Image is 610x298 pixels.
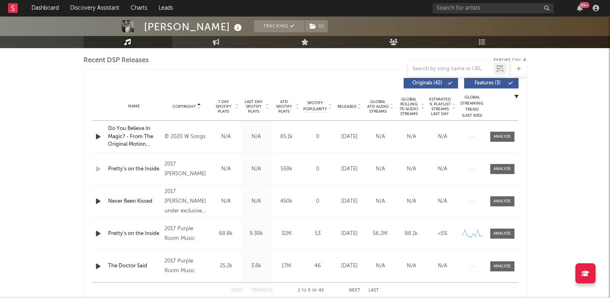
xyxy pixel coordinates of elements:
div: [DATE] [336,165,363,173]
div: 17M [273,262,300,270]
div: [PERSON_NAME] [144,20,244,34]
button: First [231,288,243,293]
span: Global Rolling 7D Audio Streams [398,97,420,116]
div: N/A [367,165,394,173]
span: of [312,289,317,292]
div: Global Streaming Trend (Last 60D) [460,94,484,119]
div: N/A [429,197,456,206]
div: [DATE] [336,133,363,141]
span: 7 Day Spotify Plays [213,99,234,114]
div: 1 5 45 [289,286,333,296]
span: Estimated % Playlist Streams Last Day [429,97,451,116]
span: to [302,289,306,292]
span: ATD Spotify Plays [273,99,295,114]
div: 99 + [579,2,589,8]
div: N/A [398,165,425,173]
span: Features ( 3 ) [469,81,506,86]
div: N/A [213,197,239,206]
div: N/A [367,133,394,141]
div: N/A [429,262,456,270]
span: Spotify Popularity [303,100,327,112]
span: Recent DSP Releases [83,56,149,65]
div: 9.39k [243,230,269,238]
button: Previous [251,288,273,293]
button: Last [368,288,379,293]
span: Global ATD Audio Streams [367,99,389,114]
span: Released [337,104,356,109]
input: Search by song name or URL [408,66,493,72]
div: 68.8k [213,230,239,238]
div: N/A [213,133,239,141]
div: 0 [304,133,332,141]
button: Export CSV [493,58,527,63]
div: 450k [273,197,300,206]
div: 2017 [PERSON_NAME] [164,159,208,179]
div: © 2020 W Songs [164,132,208,142]
div: N/A [243,165,269,173]
div: [DATE] [336,262,363,270]
div: 25.2k [213,262,239,270]
div: N/A [367,262,394,270]
div: 0 [304,197,332,206]
div: 56.2M [367,230,394,238]
div: 88.1k [398,230,425,238]
span: Last Day Spotify Plays [243,99,264,114]
div: 53 [304,230,332,238]
div: 559k [273,165,300,173]
div: <5% [429,230,456,238]
div: N/A [398,262,425,270]
span: Copyright [173,104,196,109]
div: 2017 [PERSON_NAME] under exclusive license to W Songs [164,187,208,216]
div: N/A [429,165,456,173]
button: 99+ [577,5,583,11]
button: Tracking [254,20,304,32]
div: 46 [304,262,332,270]
div: N/A [243,197,269,206]
a: Pretty's on the Inside [108,165,161,173]
div: 3.8k [243,262,269,270]
a: Do You Believe In Magic? - From The Original Motion Picture "Magic Camp" [108,125,161,149]
div: N/A [243,133,269,141]
div: N/A [367,197,394,206]
input: Search for artists [433,3,554,13]
a: Never Been Kissed [108,197,161,206]
div: [DATE] [336,230,363,238]
div: [DATE] [336,197,363,206]
div: Name [108,103,161,109]
div: N/A [398,197,425,206]
div: N/A [398,133,425,141]
button: Features(3) [464,78,518,88]
div: 32M [273,230,300,238]
div: N/A [429,133,456,141]
button: Next [349,288,360,293]
button: Originals(42) [404,78,458,88]
div: N/A [213,165,239,173]
button: (1) [305,20,328,32]
a: Pretty's on the Inside [108,230,161,238]
div: 85.1k [273,133,300,141]
span: ( 1 ) [304,20,328,32]
div: 2017 Purple Room Music [164,256,208,276]
span: Originals ( 42 ) [409,81,446,86]
div: 0 [304,165,332,173]
div: 2017 Purple Room Music [164,224,208,243]
a: The Doctor Said [108,262,161,270]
